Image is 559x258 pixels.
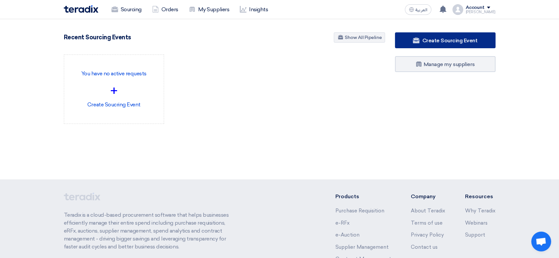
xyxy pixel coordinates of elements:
p: You have no active requests [69,70,159,78]
li: Resources [465,193,495,201]
a: Open chat [531,232,551,251]
li: Company [411,193,445,201]
a: Orders [147,2,184,17]
a: Purchase Requisition [335,208,384,214]
img: Teradix logo [64,5,98,13]
a: Privacy Policy [411,232,444,238]
a: e-Auction [335,232,359,238]
img: profile_test.png [452,4,463,15]
a: Contact us [411,244,438,250]
a: e-RFx [335,220,349,226]
p: Teradix is a cloud-based procurement software that helps businesses efficiently manage their enti... [64,211,236,251]
a: Webinars [465,220,488,226]
span: العربية [415,8,427,12]
li: Products [335,193,391,201]
a: Insights [235,2,273,17]
a: My Suppliers [184,2,235,17]
a: About Teradix [411,208,445,214]
div: Create Soucring Event [69,60,159,118]
a: Support [465,232,485,238]
a: Manage my suppliers [395,56,495,72]
div: [PERSON_NAME] [466,10,495,14]
h4: Recent Sourcing Events [64,34,131,41]
a: Terms of use [411,220,443,226]
a: Supplier Management [335,244,388,250]
div: + [69,81,159,101]
div: Account [466,5,485,11]
a: Show All Pipeline [334,32,385,43]
button: العربية [405,4,431,15]
a: Sourcing [106,2,147,17]
span: Create Sourcing Event [422,37,477,44]
a: Why Teradix [465,208,495,214]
